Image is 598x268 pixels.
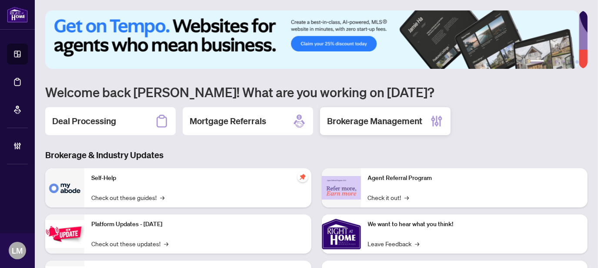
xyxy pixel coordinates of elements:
p: Self-Help [91,173,304,183]
img: Platform Updates - July 21, 2025 [45,220,84,248]
a: Check it out!→ [368,193,409,202]
h2: Deal Processing [52,115,116,127]
img: We want to hear what you think! [322,214,361,254]
img: Agent Referral Program [322,176,361,200]
span: → [160,193,164,202]
img: logo [7,7,28,23]
span: → [164,239,168,248]
img: Self-Help [45,168,84,207]
button: 4 [561,60,565,64]
button: 2 [548,60,551,64]
a: Check out these guides!→ [91,193,164,202]
span: → [415,239,420,248]
h2: Mortgage Referrals [190,115,266,127]
p: Agent Referral Program [368,173,581,183]
h2: Brokerage Management [327,115,422,127]
button: 5 [568,60,572,64]
span: LM [12,244,23,257]
button: Open asap [563,237,589,264]
a: Check out these updates!→ [91,239,168,248]
img: Slide 0 [45,10,579,69]
h1: Welcome back [PERSON_NAME]! What are you working on [DATE]? [45,84,588,100]
p: Platform Updates - [DATE] [91,220,304,229]
p: We want to hear what you think! [368,220,581,229]
span: → [405,193,409,202]
a: Leave Feedback→ [368,239,420,248]
span: pushpin [297,172,308,182]
h3: Brokerage & Industry Updates [45,149,588,161]
button: 3 [555,60,558,64]
button: 6 [575,60,579,64]
button: 1 [530,60,544,64]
